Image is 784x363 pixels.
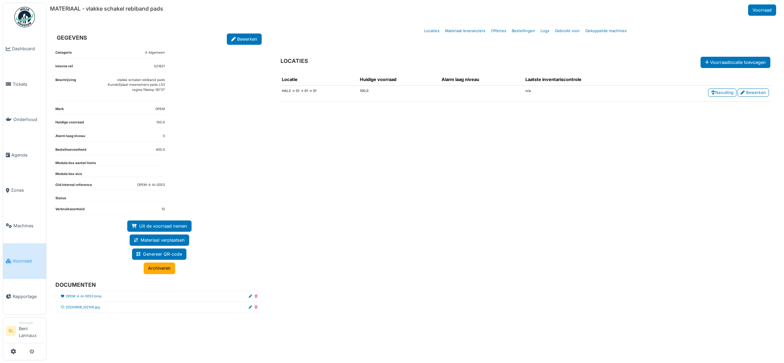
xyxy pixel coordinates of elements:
[55,172,82,177] dt: Modula box size
[279,86,357,102] td: HAL2 -> 01 -> 01 -> 01
[163,134,165,139] dd: 0
[55,107,64,115] dt: Merk
[154,64,165,69] dd: 521621
[3,173,46,208] a: Zones
[279,73,357,86] th: Locatie
[12,45,43,52] span: Dashboard
[357,86,439,102] td: 100.0
[55,147,86,155] dt: Bestelhoeveelheid
[6,320,43,343] a: BL ManagerBeni Lannaux
[55,282,258,288] h6: DOCUMENTEN
[488,23,509,39] a: Offertes
[11,152,43,158] span: Agenda
[701,57,770,68] button: Voorraadlocatie toevoegen
[3,279,46,314] a: Rapportage
[55,207,84,215] dt: Verbruikseenheid
[161,207,165,212] dd: 10
[144,263,175,274] a: Archiveren
[583,23,629,39] a: Gekoppelde machines
[708,89,736,97] a: Navulling
[14,7,35,27] img: Badge_color-CXgf-gQk.svg
[108,78,165,93] p: vlakke schakel rebiband pads Kunstofplaat meenemers pads L53 regina flitetop 1873T
[442,23,488,39] a: Materiaal leveranciers
[50,5,163,12] h6: MATERIAAL - vlakke schakel rebiband pads
[227,33,262,45] a: Bewerken
[538,23,552,39] a: Logs
[552,23,583,39] a: Gebruikt voor
[55,120,84,128] dt: Huidige voorraad
[132,248,186,260] a: Genereer QR-code
[55,196,66,201] dt: Status
[280,58,308,64] h6: LOCATIES
[145,50,165,55] dd: A Algemeen
[13,116,43,123] span: Onderhoud
[357,73,439,86] th: Huidige voorraad
[19,320,43,325] div: Manager
[11,187,43,193] span: Zones
[130,234,189,246] a: Materiaal verplaatsen
[13,81,43,88] span: Tickets
[3,102,46,137] a: Onderhoud
[55,134,85,142] dt: Alarm laag niveau
[156,120,165,125] dd: 100.0
[13,223,43,229] span: Machines
[523,86,642,102] td: n/a
[156,147,165,152] dd: 400.0
[3,208,46,244] a: Machines
[421,23,442,39] a: Locaties
[3,137,46,173] a: Agenda
[3,67,46,102] a: Tickets
[439,73,523,86] th: Alarm laag niveau
[3,31,46,67] a: Dashboard
[137,183,165,188] dd: OPEM-A Al-0053
[66,294,102,299] a: OPEM-A Al-0053.bmp
[55,183,92,190] dt: Old internal reference
[127,220,192,232] a: Uit de voorraad nemen
[55,50,72,58] dt: Categorie
[3,243,46,279] a: Voorraad
[66,305,100,310] a: 20250606_102109.jpg
[55,64,74,72] dt: Interne ref.
[6,326,16,336] li: BL
[523,73,642,86] th: Laatste inventariscontrole
[737,89,769,97] a: Bewerken
[509,23,538,39] a: Bestellingen
[155,107,165,112] dd: OPEM
[55,78,76,101] dt: Beschrijving
[57,35,87,41] h6: GEGEVENS
[19,320,43,341] li: Beni Lannaux
[13,258,43,264] span: Voorraad
[13,293,43,300] span: Rapportage
[748,4,776,16] a: Voorraad
[55,161,96,166] dt: Modula box aantal items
